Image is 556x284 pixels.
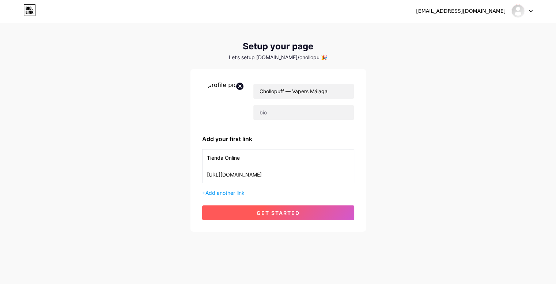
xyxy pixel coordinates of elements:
[207,166,349,183] input: URL (https://instagram.com/yourname)
[202,205,354,220] button: get started
[416,7,506,15] div: [EMAIL_ADDRESS][DOMAIN_NAME]
[202,81,244,123] img: profile pic
[205,190,245,196] span: Add another link
[207,149,349,166] input: Link name (My Instagram)
[202,135,354,143] div: Add your first link
[257,210,300,216] span: get started
[253,84,354,99] input: Your name
[190,54,366,60] div: Let’s setup [DOMAIN_NAME]/chollopu 🎉
[202,189,354,197] div: +
[253,105,354,120] input: bio
[190,41,366,52] div: Setup your page
[511,4,525,18] img: chollo puff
